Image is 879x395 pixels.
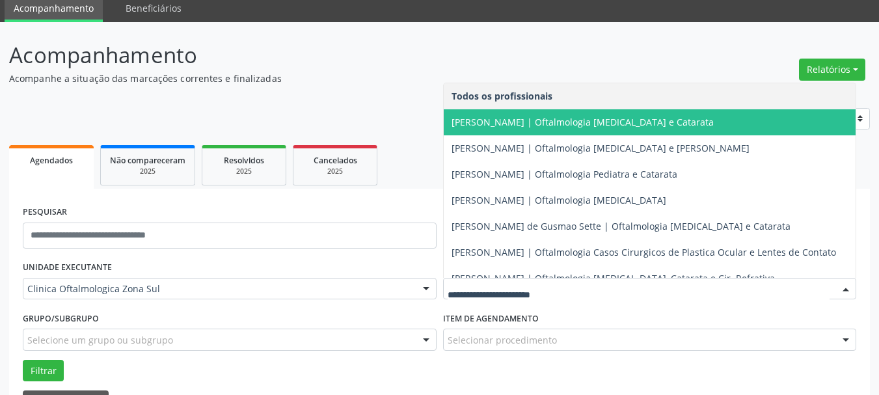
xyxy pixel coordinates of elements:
[211,167,277,176] div: 2025
[23,360,64,382] button: Filtrar
[452,246,836,258] span: [PERSON_NAME] | Oftalmologia Casos Cirurgicos de Plastica Ocular e Lentes de Contato
[23,308,99,329] label: Grupo/Subgrupo
[452,116,714,128] span: [PERSON_NAME] | Oftalmologia [MEDICAL_DATA] e Catarata
[452,168,677,180] span: [PERSON_NAME] | Oftalmologia Pediatra e Catarata
[799,59,865,81] button: Relatórios
[110,167,185,176] div: 2025
[23,202,67,223] label: PESQUISAR
[314,155,357,166] span: Cancelados
[27,282,410,295] span: Clinica Oftalmologica Zona Sul
[452,90,552,102] span: Todos os profissionais
[452,272,775,284] span: [PERSON_NAME] | Oftalmologia [MEDICAL_DATA], Catarata e Cir. Refrativa
[448,333,557,347] span: Selecionar procedimento
[110,155,185,166] span: Não compareceram
[443,308,539,329] label: Item de agendamento
[30,155,73,166] span: Agendados
[9,39,612,72] p: Acompanhamento
[303,167,368,176] div: 2025
[9,72,612,85] p: Acompanhe a situação das marcações correntes e finalizadas
[452,194,666,206] span: [PERSON_NAME] | Oftalmologia [MEDICAL_DATA]
[27,333,173,347] span: Selecione um grupo ou subgrupo
[224,155,264,166] span: Resolvidos
[452,220,791,232] span: [PERSON_NAME] de Gusmao Sette | Oftalmologia [MEDICAL_DATA] e Catarata
[452,142,750,154] span: [PERSON_NAME] | Oftalmologia [MEDICAL_DATA] e [PERSON_NAME]
[23,258,112,278] label: UNIDADE EXECUTANTE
